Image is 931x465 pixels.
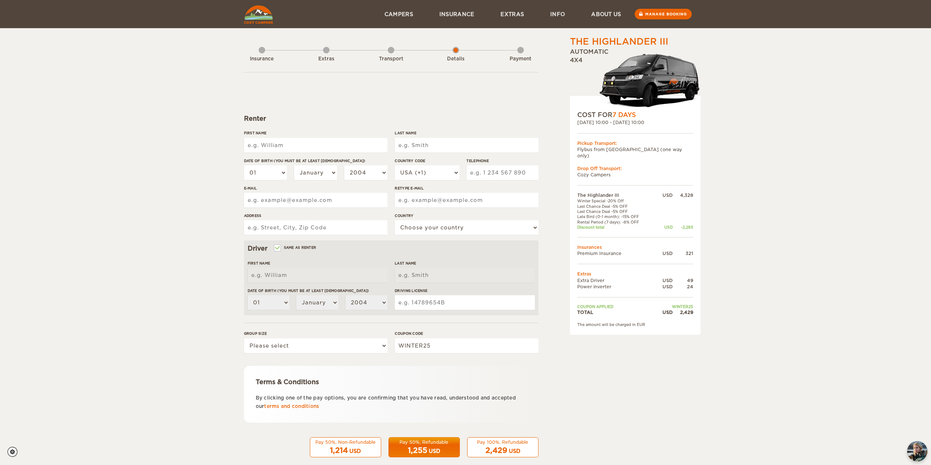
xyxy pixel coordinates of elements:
[577,204,655,209] td: Last Chance Deal -5% OFF
[673,250,693,256] div: 321
[275,246,279,251] input: Same as renter
[395,130,538,136] label: Last Name
[577,146,693,159] td: Flybus from [GEOGRAPHIC_DATA] (one way only)
[577,277,655,284] td: Extra Driver
[654,250,672,256] div: USD
[310,437,381,458] button: Pay 50%, Non-Refundable 1,214 USD
[467,437,538,458] button: Pay 100%, Refundable 2,429 USD
[599,50,701,110] img: stor-langur-4.png
[485,446,507,455] span: 2,429
[673,225,693,230] div: -2,293
[248,244,535,253] div: Driver
[654,225,672,230] div: USD
[654,277,672,284] div: USD
[654,192,672,198] div: USD
[466,158,538,164] label: Telephone
[330,446,348,455] span: 1,214
[673,309,693,315] div: 2,429
[577,271,693,277] td: Extras
[907,441,927,461] button: chat-button
[244,138,387,153] input: e.g. William
[577,220,655,225] td: Rental Period (7 days): -8% OFF
[395,331,538,336] label: Coupon code
[654,309,672,315] div: USD
[256,394,527,411] p: By clicking one of the pay options, you are confirming that you have read, understood and accepte...
[395,260,534,266] label: Last Name
[612,111,636,119] span: 7 Days
[244,158,387,164] label: Date of birth (You must be at least [DEMOGRAPHIC_DATA])
[466,165,538,180] input: e.g. 1 234 567 890
[275,244,316,251] label: Same as renter
[577,165,693,172] div: Drop Off Transport:
[315,439,376,445] div: Pay 50%, Non-Refundable
[577,244,693,250] td: Insurances
[577,110,693,119] div: COST FOR
[577,309,655,315] td: TOTAL
[248,260,387,266] label: First Name
[577,322,693,327] div: The amount will be charged in EUR
[577,209,655,214] td: Last Chance Deal -5% OFF
[472,439,534,445] div: Pay 100%, Refundable
[306,56,346,63] div: Extras
[349,447,361,455] div: USD
[395,213,538,218] label: Country
[7,447,22,457] a: Cookie settings
[577,198,655,203] td: Winter Special -20% Off
[654,304,693,309] td: WINTER25
[408,446,427,455] span: 1,255
[393,439,455,445] div: Pay 50%, Refundable
[388,437,460,458] button: Pay 50%, Refundable 1,255 USD
[395,158,459,164] label: Country Code
[371,56,411,63] div: Transport
[577,304,655,309] td: Coupon applied
[244,193,387,207] input: e.g. example@example.com
[577,225,655,230] td: Discount total
[436,56,476,63] div: Details
[248,288,387,293] label: Date of birth (You must be at least [DEMOGRAPHIC_DATA])
[395,295,534,310] input: e.g. 14789654B
[673,277,693,284] div: 49
[244,220,387,235] input: e.g. Street, City, Zip Code
[244,114,538,123] div: Renter
[577,140,693,146] div: Pickup Transport:
[577,214,655,219] td: Late Bird (0-1 month): -15% OFF
[395,185,538,191] label: Retype E-mail
[264,404,319,409] a: terms and conditions
[244,331,387,336] label: Group size
[577,192,655,198] td: The Highlander III
[570,35,668,48] div: The Highlander III
[395,193,538,207] input: e.g. example@example.com
[509,447,520,455] div: USD
[673,284,693,290] div: 24
[244,185,387,191] label: E-mail
[654,284,672,290] div: USD
[577,284,655,290] td: Power inverter
[577,119,693,125] div: [DATE] 10:00 - [DATE] 10:00
[248,268,387,282] input: e.g. William
[395,138,538,153] input: e.g. Smith
[244,5,273,24] img: Cozy Campers
[673,192,693,198] div: 4,328
[500,56,541,63] div: Payment
[395,288,534,293] label: Driving License
[256,378,527,386] div: Terms & Conditions
[570,48,701,110] div: Automatic 4x4
[635,9,692,19] a: Manage booking
[429,447,440,455] div: USD
[244,130,387,136] label: First Name
[577,172,693,178] td: Cozy Campers
[395,268,534,282] input: e.g. Smith
[577,250,655,256] td: Premium Insurance
[242,56,282,63] div: Insurance
[244,213,387,218] label: Address
[907,441,927,461] img: Freyja at Cozy Campers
